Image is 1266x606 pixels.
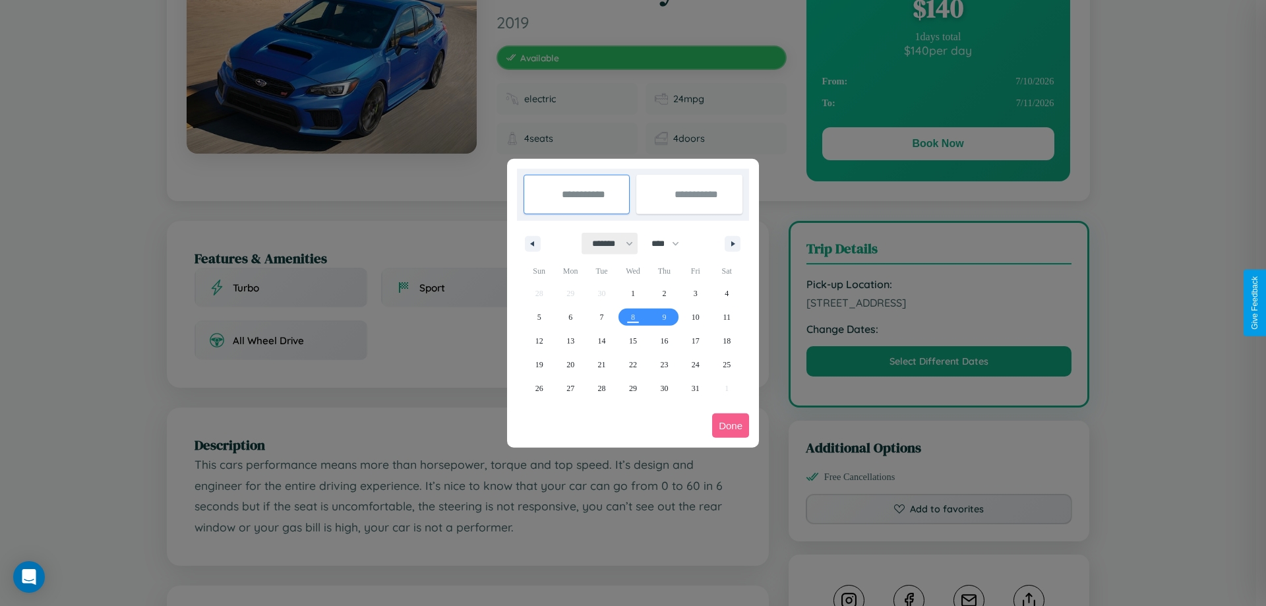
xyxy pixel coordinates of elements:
[524,353,555,377] button: 19
[586,377,617,400] button: 28
[662,282,666,305] span: 2
[524,377,555,400] button: 26
[566,353,574,377] span: 20
[629,377,637,400] span: 29
[586,260,617,282] span: Tue
[711,329,742,353] button: 18
[680,282,711,305] button: 3
[566,329,574,353] span: 13
[586,329,617,353] button: 14
[598,353,606,377] span: 21
[680,377,711,400] button: 31
[660,377,668,400] span: 30
[617,260,648,282] span: Wed
[660,329,668,353] span: 16
[649,353,680,377] button: 23
[680,260,711,282] span: Fri
[662,305,666,329] span: 9
[711,353,742,377] button: 25
[723,305,731,329] span: 11
[680,305,711,329] button: 10
[535,377,543,400] span: 26
[598,329,606,353] span: 14
[723,353,731,377] span: 25
[555,353,586,377] button: 20
[649,377,680,400] button: 30
[555,305,586,329] button: 6
[725,282,729,305] span: 4
[535,353,543,377] span: 19
[600,305,604,329] span: 7
[631,282,635,305] span: 1
[566,377,574,400] span: 27
[617,377,648,400] button: 29
[598,377,606,400] span: 28
[555,377,586,400] button: 27
[535,329,543,353] span: 12
[692,353,700,377] span: 24
[629,353,637,377] span: 22
[649,260,680,282] span: Thu
[555,260,586,282] span: Mon
[629,329,637,353] span: 15
[680,353,711,377] button: 24
[617,282,648,305] button: 1
[649,305,680,329] button: 9
[711,305,742,329] button: 11
[617,329,648,353] button: 15
[692,377,700,400] span: 31
[660,353,668,377] span: 23
[711,282,742,305] button: 4
[692,329,700,353] span: 17
[680,329,711,353] button: 17
[555,329,586,353] button: 13
[617,353,648,377] button: 22
[649,329,680,353] button: 16
[537,305,541,329] span: 5
[649,282,680,305] button: 2
[586,305,617,329] button: 7
[568,305,572,329] span: 6
[723,329,731,353] span: 18
[711,260,742,282] span: Sat
[692,305,700,329] span: 10
[524,305,555,329] button: 5
[712,413,749,438] button: Done
[1250,276,1259,330] div: Give Feedback
[524,260,555,282] span: Sun
[631,305,635,329] span: 8
[586,353,617,377] button: 21
[13,561,45,593] div: Open Intercom Messenger
[524,329,555,353] button: 12
[617,305,648,329] button: 8
[694,282,698,305] span: 3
